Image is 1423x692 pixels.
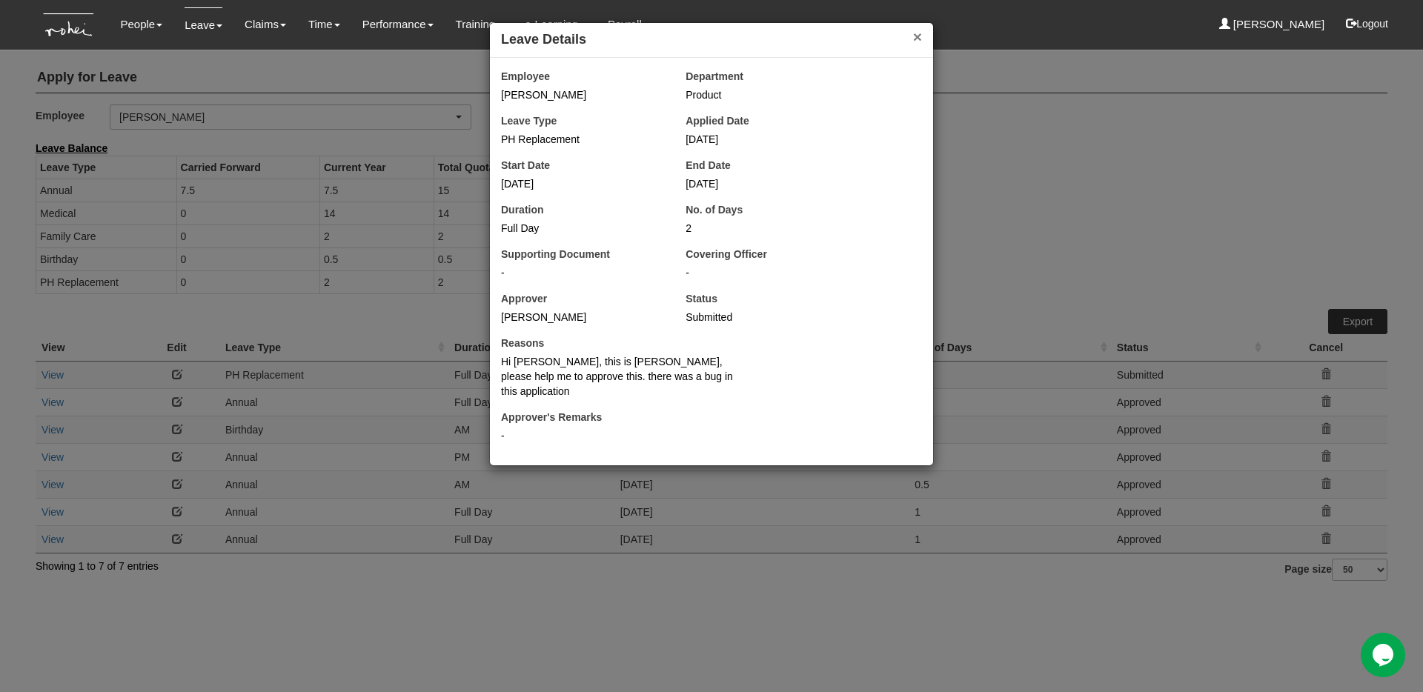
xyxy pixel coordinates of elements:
label: Duration [501,202,544,217]
label: End Date [686,158,731,173]
div: - [501,428,922,443]
label: No. of Days [686,202,743,217]
b: Leave Details [501,32,586,47]
label: Approver's Remarks [501,410,602,425]
button: × [913,29,922,44]
div: Submitted [686,310,848,325]
label: Approver [501,291,547,306]
label: Leave Type [501,113,557,128]
div: [DATE] [501,176,663,191]
iframe: chat widget [1361,633,1408,677]
div: Product [686,87,922,102]
div: - [686,265,922,280]
label: Employee [501,69,550,84]
div: Full Day [501,221,663,236]
div: 2 [686,221,848,236]
label: Covering Officer [686,247,767,262]
label: Status [686,291,717,306]
div: [PERSON_NAME] [501,310,663,325]
label: Applied Date [686,113,749,128]
div: Hi [PERSON_NAME], this is [PERSON_NAME], please help me to approve this. there was a bug in this ... [501,354,737,399]
label: Supporting Document [501,247,610,262]
div: PH Replacement [501,132,663,147]
div: - [501,265,663,280]
label: Reasons [501,336,544,350]
label: Start Date [501,158,550,173]
div: [DATE] [686,176,848,191]
div: [PERSON_NAME] [501,87,663,102]
label: Department [686,69,743,84]
div: [DATE] [686,132,848,147]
